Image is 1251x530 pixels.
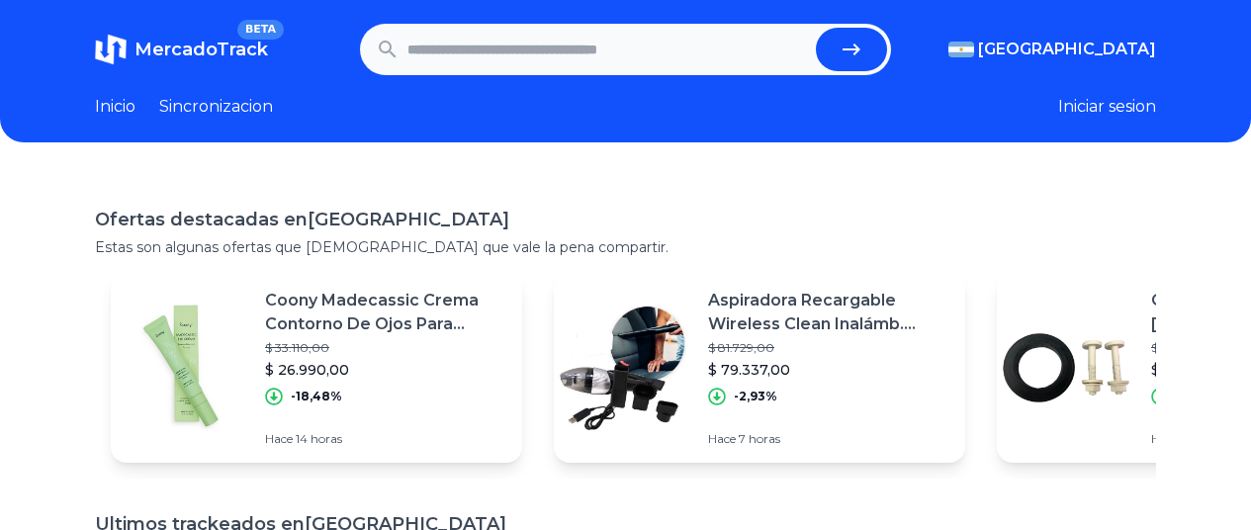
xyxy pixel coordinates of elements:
a: Inicio [95,95,135,119]
p: Aspiradora Recargable Wireless Clean Inalámb. 120w Cuota [708,289,949,336]
button: Iniciar sesion [1058,95,1156,119]
span: BETA [237,20,284,40]
a: Featured imageCoony Madecassic Crema Contorno De Ojos Para Bolsas Y [MEDICAL_DATA] Momento De Apl... [111,273,522,463]
img: Argentina [948,42,974,57]
button: [GEOGRAPHIC_DATA] [948,38,1156,61]
img: Featured image [554,299,692,437]
p: $ 81.729,00 [708,340,949,356]
p: Coony Madecassic Crema Contorno De Ojos Para Bolsas Y [MEDICAL_DATA] Momento De Aplicación Día/no... [265,289,506,336]
a: Featured imageAspiradora Recargable Wireless Clean Inalámb. 120w Cuota$ 81.729,00$ 79.337,00-2,93... [554,273,965,463]
a: MercadoTrackBETA [95,34,268,65]
p: -2,93% [734,389,777,404]
a: Sincronizacion [159,95,273,119]
p: -18,48% [291,389,342,404]
p: $ 79.337,00 [708,360,949,380]
img: Featured image [997,299,1135,437]
h1: Ofertas destacadas en [GEOGRAPHIC_DATA] [95,206,1156,233]
span: MercadoTrack [134,39,268,60]
img: MercadoTrack [95,34,127,65]
span: [GEOGRAPHIC_DATA] [978,38,1156,61]
p: Hace 7 horas [708,431,949,447]
p: Estas son algunas ofertas que [DEMOGRAPHIC_DATA] que vale la pena compartir. [95,237,1156,257]
p: $ 33.110,00 [265,340,506,356]
img: Featured image [111,299,249,437]
p: $ 26.990,00 [265,360,506,380]
p: Hace 14 horas [265,431,506,447]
